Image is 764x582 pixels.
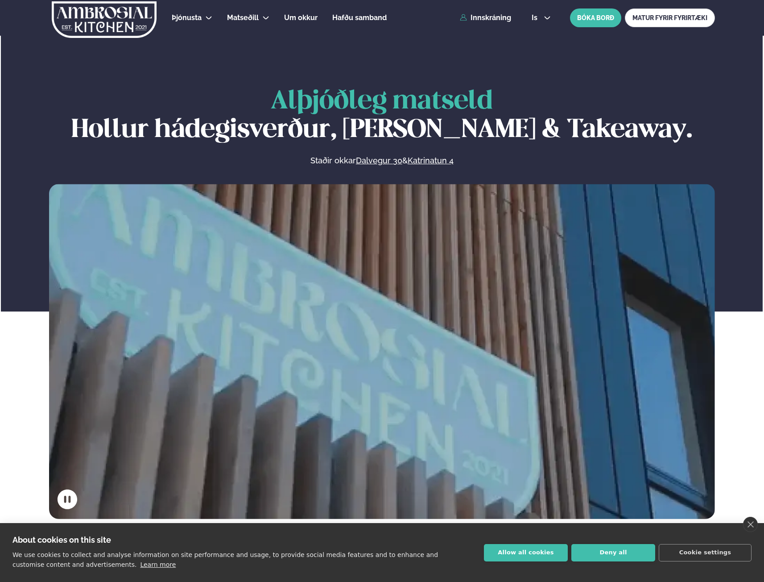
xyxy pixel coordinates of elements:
[140,561,176,568] a: Learn more
[460,14,511,22] a: Innskráning
[332,13,387,22] span: Hafðu samband
[227,12,259,23] a: Matseðill
[408,155,454,166] a: Katrinatun 4
[571,544,655,561] button: Deny all
[12,551,438,568] p: We use cookies to collect and analyse information on site performance and usage, to provide socia...
[570,8,621,27] button: BÓKA BORÐ
[284,13,318,22] span: Um okkur
[51,1,157,38] img: logo
[532,14,540,21] span: is
[659,544,752,561] button: Cookie settings
[172,13,202,22] span: Þjónusta
[524,14,558,21] button: is
[484,544,568,561] button: Allow all cookies
[172,12,202,23] a: Þjónusta
[356,155,402,166] a: Dalvegur 30
[743,517,758,532] a: close
[12,535,111,545] strong: About cookies on this site
[227,13,259,22] span: Matseðill
[625,8,715,27] a: MATUR FYRIR FYRIRTÆKI
[284,12,318,23] a: Um okkur
[49,87,715,145] h1: Hollur hádegisverður, [PERSON_NAME] & Takeaway.
[213,155,550,166] p: Staðir okkar &
[332,12,387,23] a: Hafðu samband
[271,89,493,114] span: Alþjóðleg matseld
